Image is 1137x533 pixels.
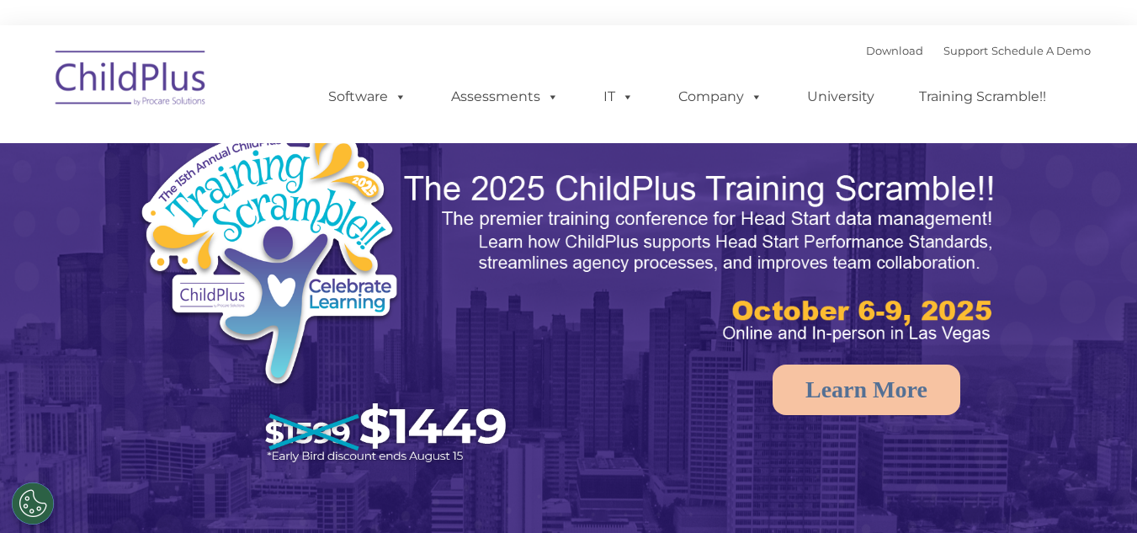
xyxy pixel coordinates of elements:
img: ChildPlus by Procare Solutions [47,39,215,123]
a: Download [866,44,923,57]
a: IT [587,80,651,114]
button: Cookies Settings [12,482,54,525]
a: Training Scramble!! [902,80,1063,114]
a: Support [943,44,988,57]
a: Assessments [434,80,576,114]
a: University [790,80,891,114]
a: Learn More [773,365,960,415]
a: Schedule A Demo [991,44,1091,57]
a: Software [311,80,423,114]
font: | [866,44,1091,57]
a: Company [661,80,779,114]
